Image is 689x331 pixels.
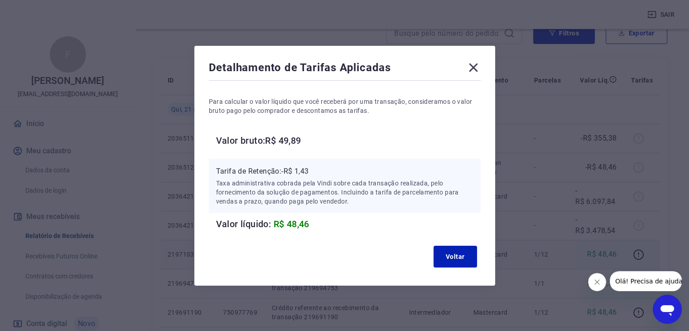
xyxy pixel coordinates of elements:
p: Para calcular o valor líquido que você receberá por uma transação, consideramos o valor bruto pag... [209,97,481,115]
iframe: Mensagem da empresa [610,271,682,291]
button: Voltar [434,246,477,268]
iframe: Botão para abrir a janela de mensagens [653,295,682,324]
p: Tarifa de Retenção: -R$ 1,43 [216,166,473,177]
span: Olá! Precisa de ajuda? [5,6,76,14]
h6: Valor líquido: [216,217,481,231]
h6: Valor bruto: R$ 49,89 [216,133,481,148]
p: Taxa administrativa cobrada pela Vindi sobre cada transação realizada, pelo fornecimento da soluç... [216,179,473,206]
iframe: Fechar mensagem [588,273,606,291]
span: R$ 48,46 [274,219,309,229]
div: Detalhamento de Tarifas Aplicadas [209,60,481,78]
